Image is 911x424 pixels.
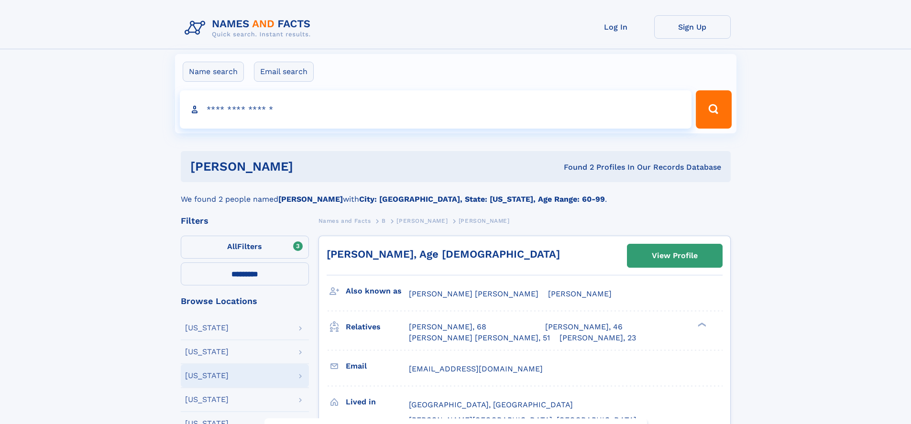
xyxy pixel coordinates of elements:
div: [US_STATE] [185,324,229,332]
a: Sign Up [654,15,731,39]
span: [PERSON_NAME] [PERSON_NAME] [409,289,538,298]
a: B [382,215,386,227]
span: [GEOGRAPHIC_DATA], [GEOGRAPHIC_DATA] [409,400,573,409]
div: View Profile [652,245,698,267]
span: [PERSON_NAME] [548,289,612,298]
a: [PERSON_NAME], Age [DEMOGRAPHIC_DATA] [327,248,560,260]
span: [PERSON_NAME] [396,217,448,224]
div: [US_STATE] [185,396,229,403]
img: Logo Names and Facts [181,15,318,41]
input: search input [180,90,692,129]
a: [PERSON_NAME], 68 [409,322,486,332]
h3: Relatives [346,319,409,335]
div: Found 2 Profiles In Our Records Database [428,162,721,173]
a: [PERSON_NAME], 23 [560,333,636,343]
label: Email search [254,62,314,82]
a: [PERSON_NAME], 46 [545,322,623,332]
h3: Also known as [346,283,409,299]
label: Name search [183,62,244,82]
a: [PERSON_NAME] [PERSON_NAME], 51 [409,333,550,343]
span: B [382,217,386,224]
a: [PERSON_NAME] [396,215,448,227]
button: Search Button [696,90,731,129]
a: View Profile [627,244,722,267]
div: Filters [181,217,309,225]
a: Log In [578,15,654,39]
div: [US_STATE] [185,372,229,380]
label: Filters [181,236,309,259]
div: [US_STATE] [185,348,229,356]
h1: [PERSON_NAME] [190,161,428,173]
span: [PERSON_NAME] [459,217,510,224]
b: [PERSON_NAME] [278,195,343,204]
b: City: [GEOGRAPHIC_DATA], State: [US_STATE], Age Range: 60-99 [359,195,605,204]
a: Names and Facts [318,215,371,227]
div: Browse Locations [181,297,309,305]
span: All [227,242,237,251]
div: ❯ [695,322,707,328]
h3: Email [346,358,409,374]
span: [EMAIL_ADDRESS][DOMAIN_NAME] [409,364,543,373]
h3: Lived in [346,394,409,410]
div: We found 2 people named with . [181,182,731,205]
